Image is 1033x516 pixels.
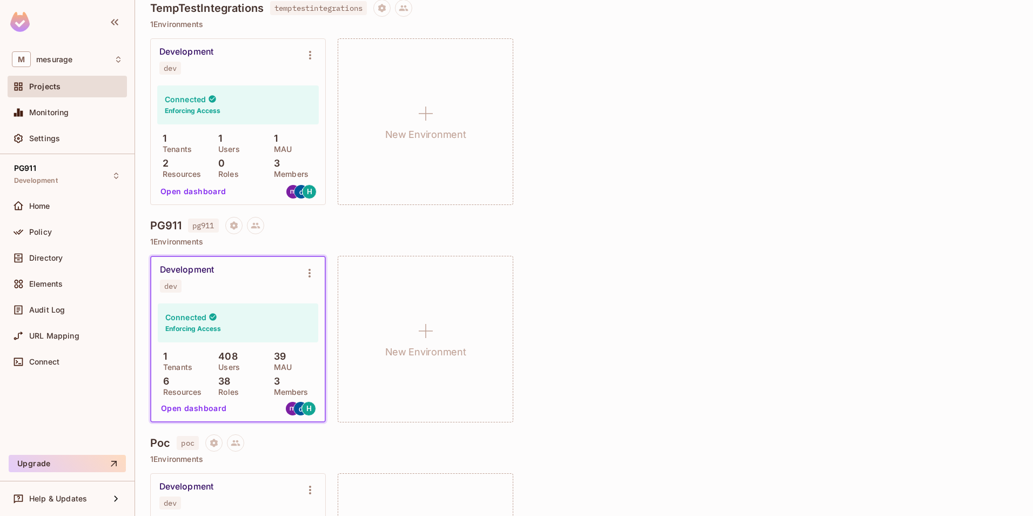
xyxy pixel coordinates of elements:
span: Settings [29,134,60,143]
img: gcl911pg@gmail.com [294,185,308,199]
p: Users [213,363,240,372]
p: 3 [269,376,280,387]
button: Upgrade [9,455,126,472]
p: 1 Environments [150,455,1018,464]
p: 1 [157,133,166,144]
span: URL Mapping [29,332,79,340]
p: 38 [213,376,230,387]
span: pg911 [188,219,219,233]
button: Open dashboard [156,183,231,200]
span: Help & Updates [29,494,87,503]
div: dev [164,282,177,290]
h4: Connected [165,312,206,322]
p: 0 [213,158,225,169]
div: dev [164,499,177,507]
span: PG911 [14,164,36,173]
div: Development [159,481,213,492]
button: Environment settings [299,479,321,501]
p: MAU [269,363,292,372]
span: Development [14,176,58,185]
button: Open dashboard [157,400,231,417]
p: 1 Environments [150,20,1018,29]
p: 1 [213,133,222,144]
h4: PG911 [150,219,182,232]
p: 6 [158,376,169,387]
h1: New Environment [385,344,466,360]
h6: Enforcing Access [165,324,221,334]
p: 2 [157,158,169,169]
span: H [306,405,312,412]
p: Roles [213,170,239,178]
p: Members [269,388,308,396]
span: Project settings [225,222,243,233]
h6: Enforcing Access [165,106,220,116]
span: Policy [29,228,52,236]
h4: TempTestIntegrations [150,2,264,15]
p: Roles [213,388,239,396]
p: MAU [269,145,292,154]
p: 1 [269,133,278,144]
p: Resources [158,388,202,396]
div: Development [159,47,213,57]
h4: Poc [150,436,170,449]
div: Development [160,264,214,275]
div: dev [164,64,177,72]
span: H [307,188,312,195]
span: poc [177,436,198,450]
span: temptestintegrations [270,1,367,15]
img: gcl911pg@gmail.com [294,402,307,415]
span: Home [29,202,50,210]
span: Directory [29,254,63,262]
span: Elements [29,280,63,288]
p: Tenants [157,145,192,154]
span: M [12,51,31,67]
img: mathieuhameljob@gmail.com [286,402,299,415]
button: Environment settings [299,44,321,66]
p: 408 [213,351,238,362]
span: Project settings [205,440,223,450]
span: Projects [29,82,61,91]
span: Monitoring [29,108,69,117]
p: 1 [158,351,167,362]
p: 3 [269,158,280,169]
p: Tenants [158,363,192,372]
button: Environment settings [299,262,320,284]
p: Users [213,145,240,154]
h1: New Environment [385,127,466,143]
img: SReyMgAAAABJRU5ErkJggg== [10,12,30,32]
span: Workspace: mesurage [36,55,72,64]
h4: Connected [165,94,206,104]
p: 1 Environments [150,237,1018,246]
span: Connect [29,358,59,366]
img: mathieuhameljob@gmail.com [286,185,300,199]
span: Audit Log [29,306,65,314]
span: Project settings [373,5,391,15]
p: Members [269,170,308,178]
p: Resources [157,170,201,178]
p: 39 [269,351,286,362]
